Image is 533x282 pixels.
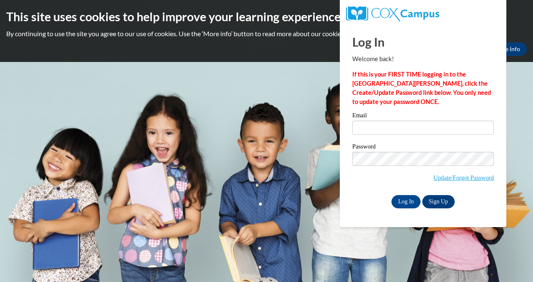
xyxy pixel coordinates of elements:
input: Log In [391,195,421,208]
a: More Info [488,42,527,56]
label: Email [352,112,494,121]
img: COX Campus [346,6,439,21]
a: Sign Up [422,195,455,208]
label: Password [352,143,494,152]
p: Welcome back! [352,54,494,64]
strong: If this is your FIRST TIME logging in to the [GEOGRAPHIC_DATA][PERSON_NAME], click the Create/Upd... [352,71,491,105]
a: Update/Forgot Password [433,174,494,181]
h1: Log In [352,33,494,50]
h2: This site uses cookies to help improve your learning experience. [6,8,527,25]
p: By continuing to use the site you agree to our use of cookies. Use the ‘More info’ button to read... [6,29,527,38]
